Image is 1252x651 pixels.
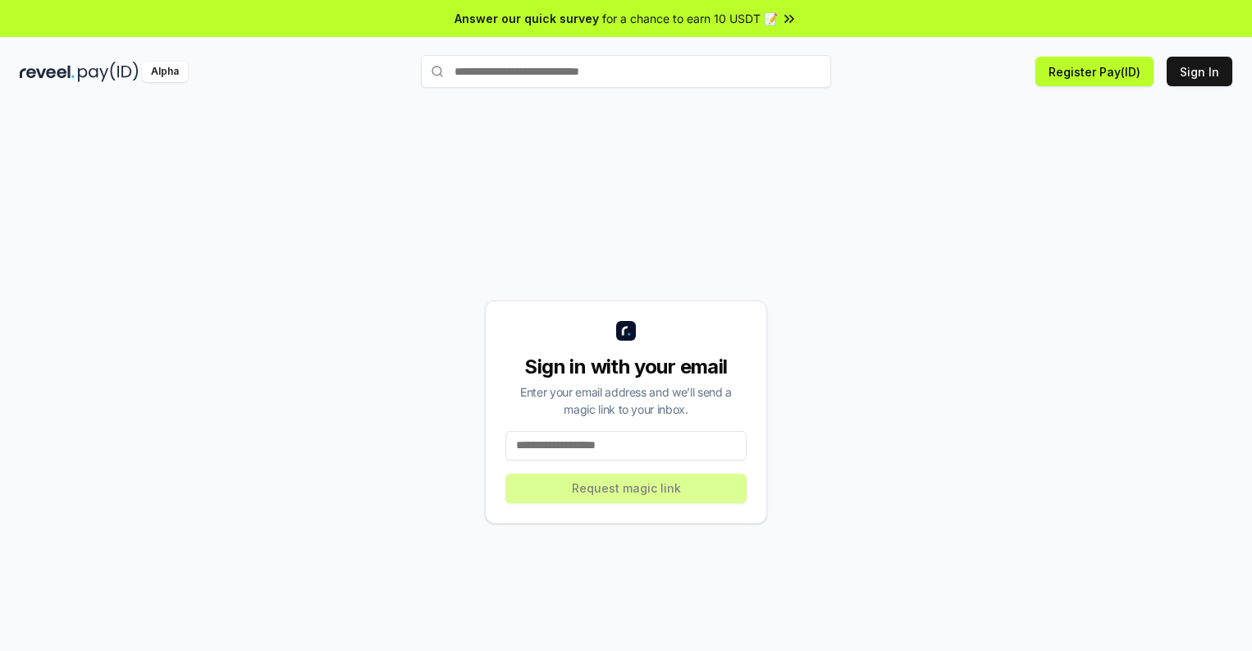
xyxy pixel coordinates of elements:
span: Answer our quick survey [455,10,599,27]
img: logo_small [616,321,636,341]
div: Sign in with your email [505,354,747,380]
div: Alpha [142,62,188,82]
img: pay_id [78,62,139,82]
span: for a chance to earn 10 USDT 📝 [602,10,778,27]
div: Enter your email address and we’ll send a magic link to your inbox. [505,383,747,418]
button: Register Pay(ID) [1035,57,1154,86]
button: Sign In [1167,57,1232,86]
img: reveel_dark [20,62,75,82]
